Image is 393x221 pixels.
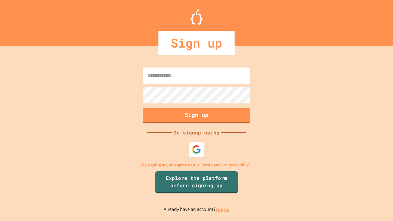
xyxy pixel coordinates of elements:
[143,108,250,123] button: Sign up
[164,206,230,213] p: Already have an account?
[172,129,221,136] div: Or signup using
[201,162,212,168] a: Terms
[222,162,249,168] a: Privacy Policy
[158,31,235,55] div: Sign up
[190,9,203,25] img: Logo.svg
[142,162,251,168] p: By signing up, you agree to our and .
[192,145,201,154] img: google-icon.svg
[155,171,238,193] a: Explore the platform before signing up
[216,206,230,213] a: Log in.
